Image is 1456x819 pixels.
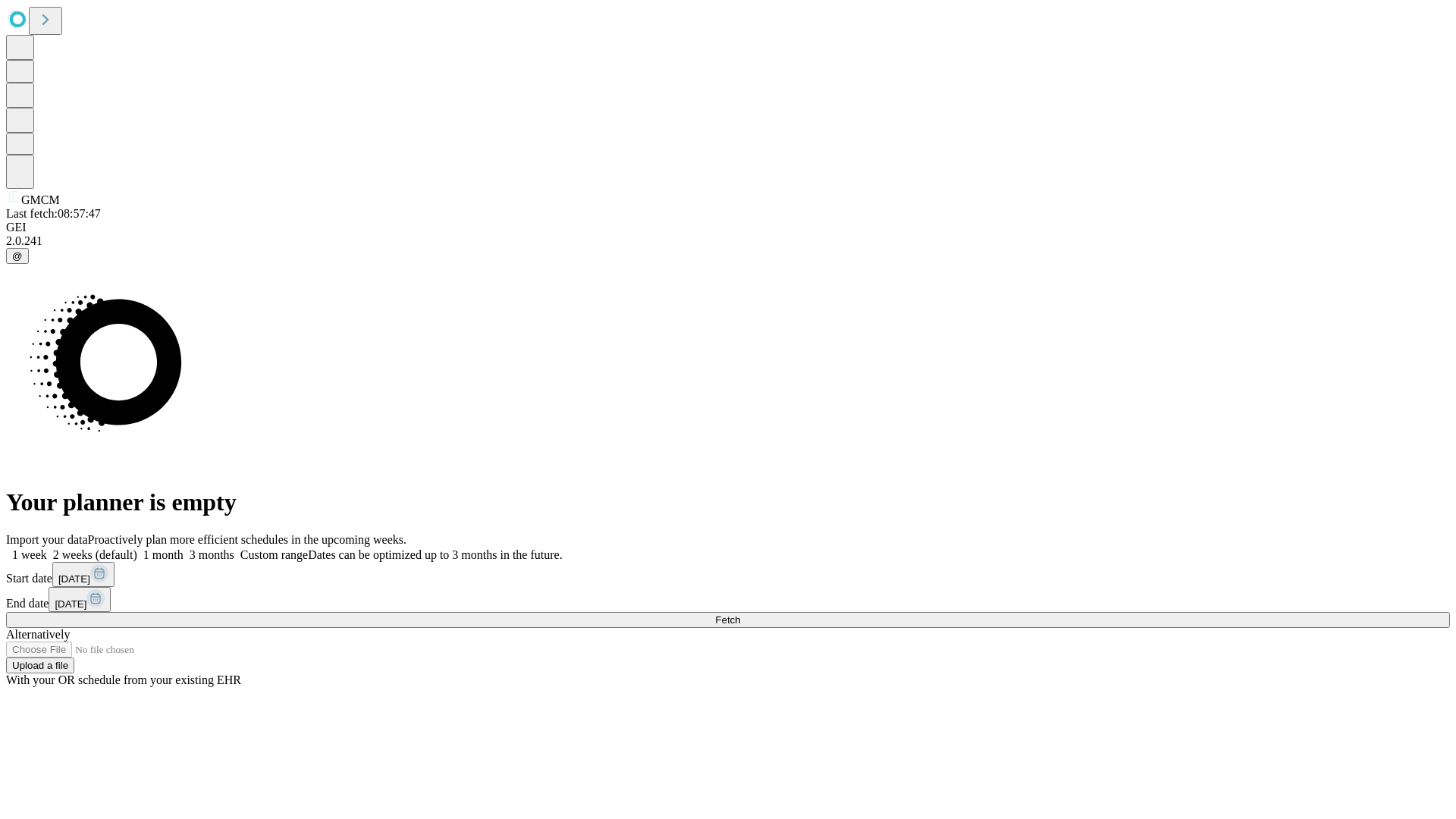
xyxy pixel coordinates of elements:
[6,628,70,641] span: Alternatively
[6,673,241,686] span: With your OR schedule from your existing EHR
[6,657,74,673] button: Upload a file
[308,548,562,561] span: Dates can be optimized up to 3 months in the future.
[6,562,1450,587] div: Start date
[53,548,137,561] span: 2 weeks (default)
[12,250,23,262] span: @
[6,587,1450,612] div: End date
[55,598,86,610] span: [DATE]
[6,488,1450,516] h1: Your planner is empty
[6,221,1450,234] div: GEI
[88,533,406,546] span: Proactively plan more efficient schedules in the upcoming weeks.
[49,587,111,612] button: [DATE]
[6,248,29,264] button: @
[6,234,1450,248] div: 2.0.241
[6,533,88,546] span: Import your data
[6,612,1450,628] button: Fetch
[715,614,740,626] span: Fetch
[12,548,47,561] span: 1 week
[6,207,101,220] span: Last fetch: 08:57:47
[240,548,308,561] span: Custom range
[52,562,115,587] button: [DATE]
[58,573,90,585] span: [DATE]
[190,548,234,561] span: 3 months
[21,193,60,206] span: GMCM
[143,548,184,561] span: 1 month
